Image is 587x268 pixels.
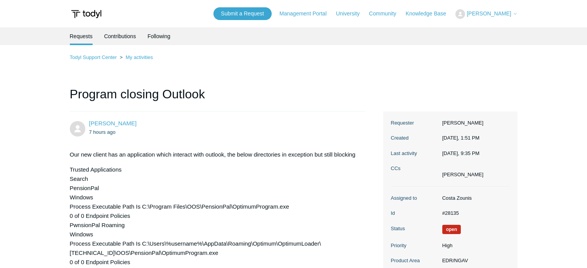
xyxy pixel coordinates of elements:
dt: Priority [391,242,438,249]
time: 09/15/2025, 21:35 [442,150,480,156]
dd: High [438,242,510,249]
li: Requests [70,27,93,45]
a: Management Portal [279,10,334,18]
dt: Product Area [391,257,438,265]
span: [PERSON_NAME] [467,10,511,17]
a: Knowledge Base [406,10,454,18]
span: We are working on a response for you [442,225,461,234]
li: Jayson Lopez [442,171,484,179]
a: Community [369,10,404,18]
a: Todyl Support Center [70,54,117,60]
a: Following [147,27,170,45]
dt: Assigned to [391,194,438,202]
time: 09/15/2025, 13:51 [442,135,480,141]
a: University [336,10,367,18]
dt: Id [391,209,438,217]
a: My activities [125,54,153,60]
span: Asif Khan [89,120,137,126]
dd: #28135 [438,209,510,217]
a: Submit a Request [213,7,272,20]
a: [PERSON_NAME] [89,120,137,126]
dd: EDR/NGAV [438,257,510,265]
img: Todyl Support Center Help Center home page [70,7,103,21]
dd: Costa Zounis [438,194,510,202]
time: 09/15/2025, 13:51 [89,129,116,135]
li: Todyl Support Center [70,54,118,60]
a: Contributions [104,27,136,45]
p: Trusted Applications Search PensionPal Windows Process Executable Path Is C:\Program Files\OOS\Pe... [70,165,358,267]
dt: CCs [391,165,438,172]
p: Our new client has an application which interact with outlook, the below directories in exception... [70,150,358,159]
dd: [PERSON_NAME] [438,119,510,127]
dt: Requester [391,119,438,127]
dt: Created [391,134,438,142]
li: My activities [118,54,153,60]
dt: Last activity [391,150,438,157]
dt: Status [391,225,438,233]
button: [PERSON_NAME] [455,9,517,19]
h1: Program closing Outlook [70,85,365,111]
